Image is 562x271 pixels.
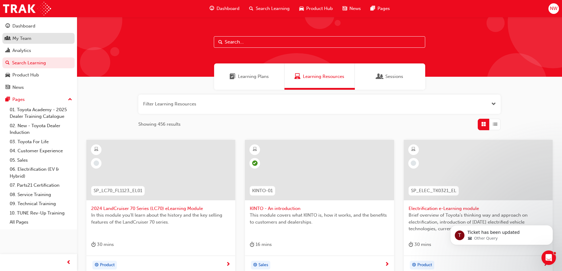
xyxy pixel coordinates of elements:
[12,43,109,53] p: Hi [PERSON_NAME]
[7,165,75,181] a: 06. Electrification (EV & Hybrid)
[205,2,244,15] a: guage-iconDashboard
[252,187,273,194] span: KINTO-01
[412,261,416,269] span: target-icon
[5,48,10,53] span: chart-icon
[7,121,75,137] a: 02. New - Toyota Dealer Induction
[5,24,10,29] span: guage-icon
[493,121,497,128] span: List
[294,73,300,80] span: Learning Resources
[349,5,361,12] span: News
[7,208,75,218] a: 10. TUNE Rev-Up Training
[95,261,99,269] span: target-icon
[355,63,425,90] a: SessionsSessions
[13,204,27,208] span: Home
[2,69,75,81] a: Product Hub
[2,19,75,94] button: DashboardMy TeamAnalyticsSearch LearningProduct HubNews
[50,204,71,208] span: Messages
[7,137,75,147] a: 03. Toyota For Life
[12,84,24,91] div: News
[411,146,416,153] span: learningResourceType_ELEARNING-icon
[214,36,425,48] input: Search...
[7,156,75,165] a: 05. Sales
[12,47,31,54] div: Analytics
[294,2,338,15] a: car-iconProduct Hub
[550,5,557,12] span: NW
[366,2,395,15] a: pages-iconPages
[93,204,108,208] span: Tickets
[12,82,101,89] div: We'll be back online in 30 minutes
[385,73,403,80] span: Sessions
[250,241,272,248] div: 16 mins
[210,5,214,12] span: guage-icon
[12,11,42,21] img: logo
[541,250,556,265] iframe: Intercom live chat
[91,205,230,212] span: 2024 LandCruiser 70 Series (LC70) eLearning Module
[82,10,94,22] div: Profile image for Trak
[2,57,75,69] a: Search Learning
[409,241,413,248] span: duration-icon
[543,262,548,267] span: next-icon
[303,73,344,80] span: Learning Resources
[12,35,31,42] div: My Team
[2,33,75,44] a: My Team
[218,39,223,46] span: Search
[230,73,236,80] span: Learning Plans
[3,2,51,15] a: Trak
[2,94,75,105] button: Pages
[7,218,75,227] a: All Pages
[377,73,383,80] span: Sessions
[81,189,121,213] button: Tickets
[94,187,142,194] span: SP_LC70_FL1123_EL01
[12,72,39,79] div: Product Hub
[5,85,10,90] span: news-icon
[244,2,294,15] a: search-iconSearch Learning
[5,60,10,66] span: search-icon
[2,82,75,93] a: News
[94,160,99,166] span: learningRecordVerb_NONE-icon
[40,189,80,213] button: Messages
[409,241,431,248] div: 30 mins
[371,5,375,12] span: pages-icon
[377,5,390,12] span: Pages
[226,262,230,267] span: next-icon
[5,36,10,41] span: people-icon
[299,5,304,12] span: car-icon
[284,63,355,90] a: Learning ResourcesLearning Resources
[250,205,389,212] span: KINTO - An introduction
[441,212,562,255] iframe: Intercom notifications message
[238,73,269,80] span: Learning Plans
[7,181,75,190] a: 07. Parts21 Certification
[2,21,75,32] a: Dashboard
[256,5,290,12] span: Search Learning
[91,212,230,225] span: In this module you'll learn about the history and the key selling features of the LandCruiser 70 ...
[2,45,75,56] a: Analytics
[6,71,115,94] div: Send us a messageWe'll be back online in 30 minutes
[12,23,35,30] div: Dashboard
[94,146,98,153] span: learningResourceType_ELEARNING-icon
[5,97,10,102] span: pages-icon
[252,160,258,166] span: learningRecordVerb_PASS-icon
[100,262,115,269] span: Product
[253,261,257,269] span: target-icon
[409,212,548,232] span: Brief overview of Toyota’s thinking way and approach on electrification, introduction of [DATE] e...
[5,73,10,78] span: car-icon
[338,2,366,15] a: news-iconNews
[138,121,181,128] span: Showing 456 results
[7,199,75,208] a: 09. Technical Training
[491,101,496,108] button: Open the filter
[12,96,25,103] div: Pages
[12,53,109,63] p: How can we help?
[411,187,456,194] span: SP_ELEC_TK0321_EL
[249,5,253,12] span: search-icon
[417,262,432,269] span: Product
[411,160,416,166] span: learningRecordVerb_NONE-icon
[91,241,96,248] span: duration-icon
[217,5,239,12] span: Dashboard
[548,3,559,14] button: NW
[214,63,284,90] a: Learning PlansLearning Plans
